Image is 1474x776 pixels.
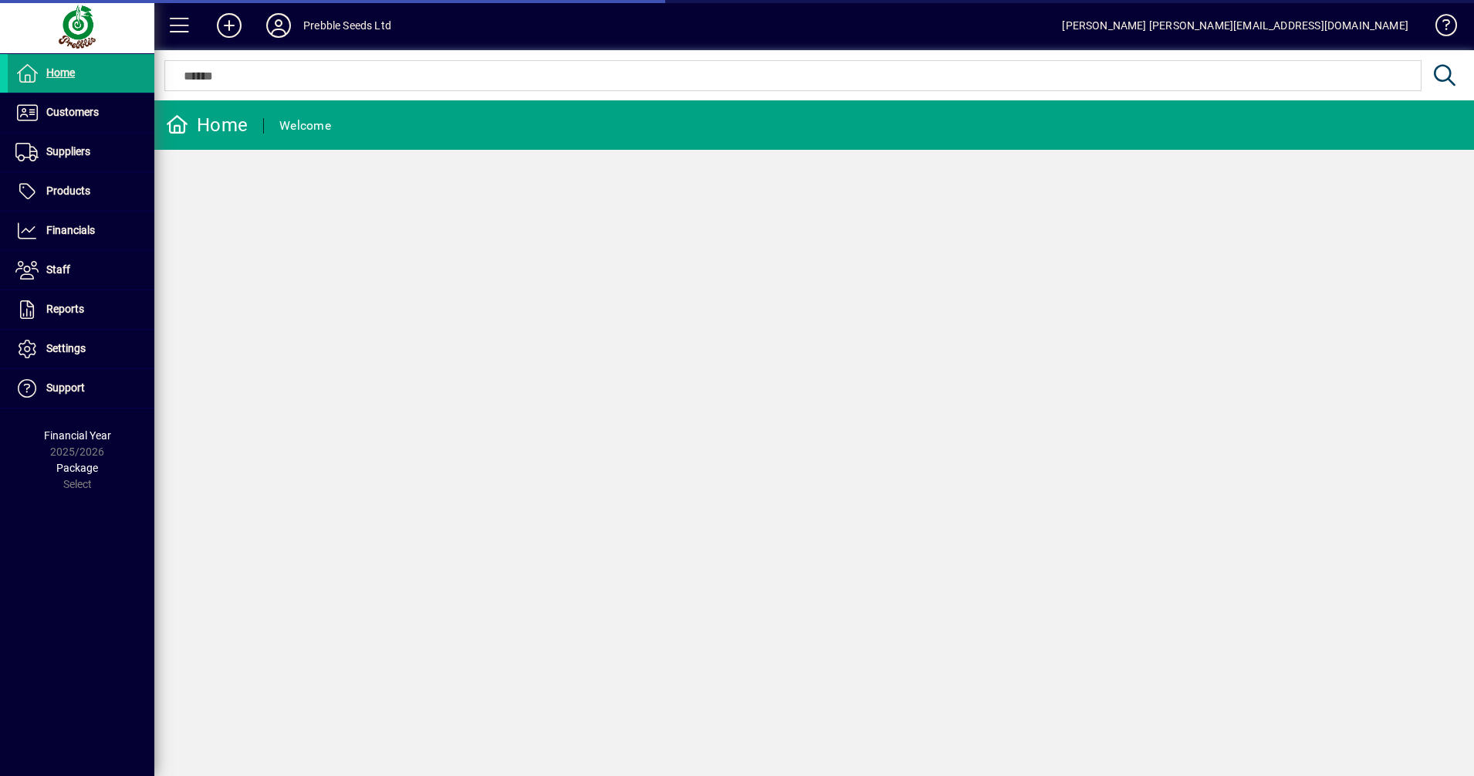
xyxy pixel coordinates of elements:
a: Support [8,369,154,408]
span: Package [56,462,98,474]
span: Reports [46,303,84,315]
a: Settings [8,330,154,368]
a: Suppliers [8,133,154,171]
a: Knowledge Base [1424,3,1455,53]
a: Customers [8,93,154,132]
span: Financials [46,224,95,236]
span: Suppliers [46,145,90,158]
div: Prebble Seeds Ltd [303,13,391,38]
button: Profile [254,12,303,39]
div: Welcome [279,114,331,138]
a: Products [8,172,154,211]
span: Customers [46,106,99,118]
span: Financial Year [44,429,111,442]
span: Products [46,185,90,197]
span: Settings [46,342,86,354]
span: Home [46,66,75,79]
div: Home [166,113,248,137]
a: Staff [8,251,154,290]
a: Financials [8,212,154,250]
span: Staff [46,263,70,276]
a: Reports [8,290,154,329]
span: Support [46,381,85,394]
div: [PERSON_NAME] [PERSON_NAME][EMAIL_ADDRESS][DOMAIN_NAME] [1062,13,1408,38]
button: Add [205,12,254,39]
